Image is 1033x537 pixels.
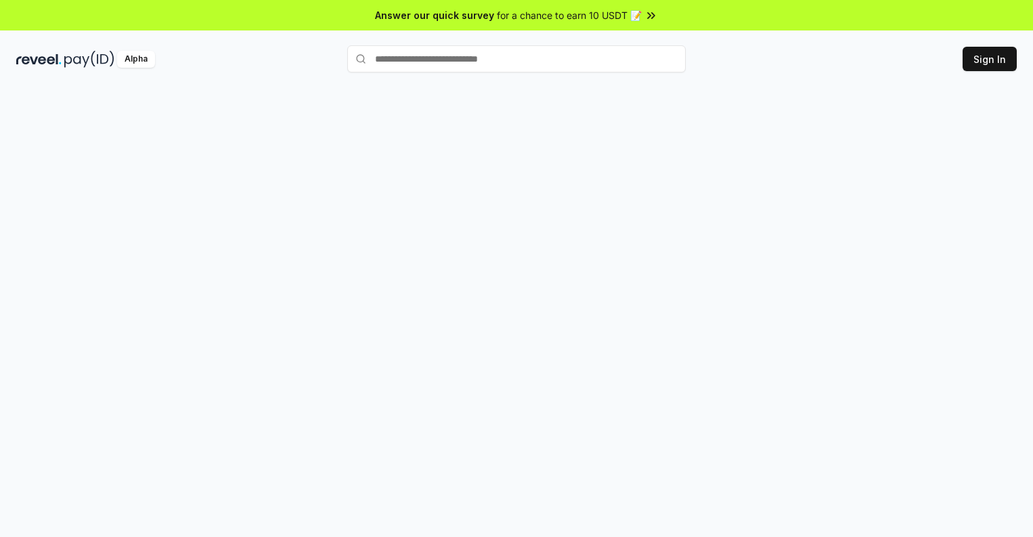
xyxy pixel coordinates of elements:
[963,47,1017,71] button: Sign In
[375,8,494,22] span: Answer our quick survey
[64,51,114,68] img: pay_id
[16,51,62,68] img: reveel_dark
[117,51,155,68] div: Alpha
[497,8,642,22] span: for a chance to earn 10 USDT 📝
